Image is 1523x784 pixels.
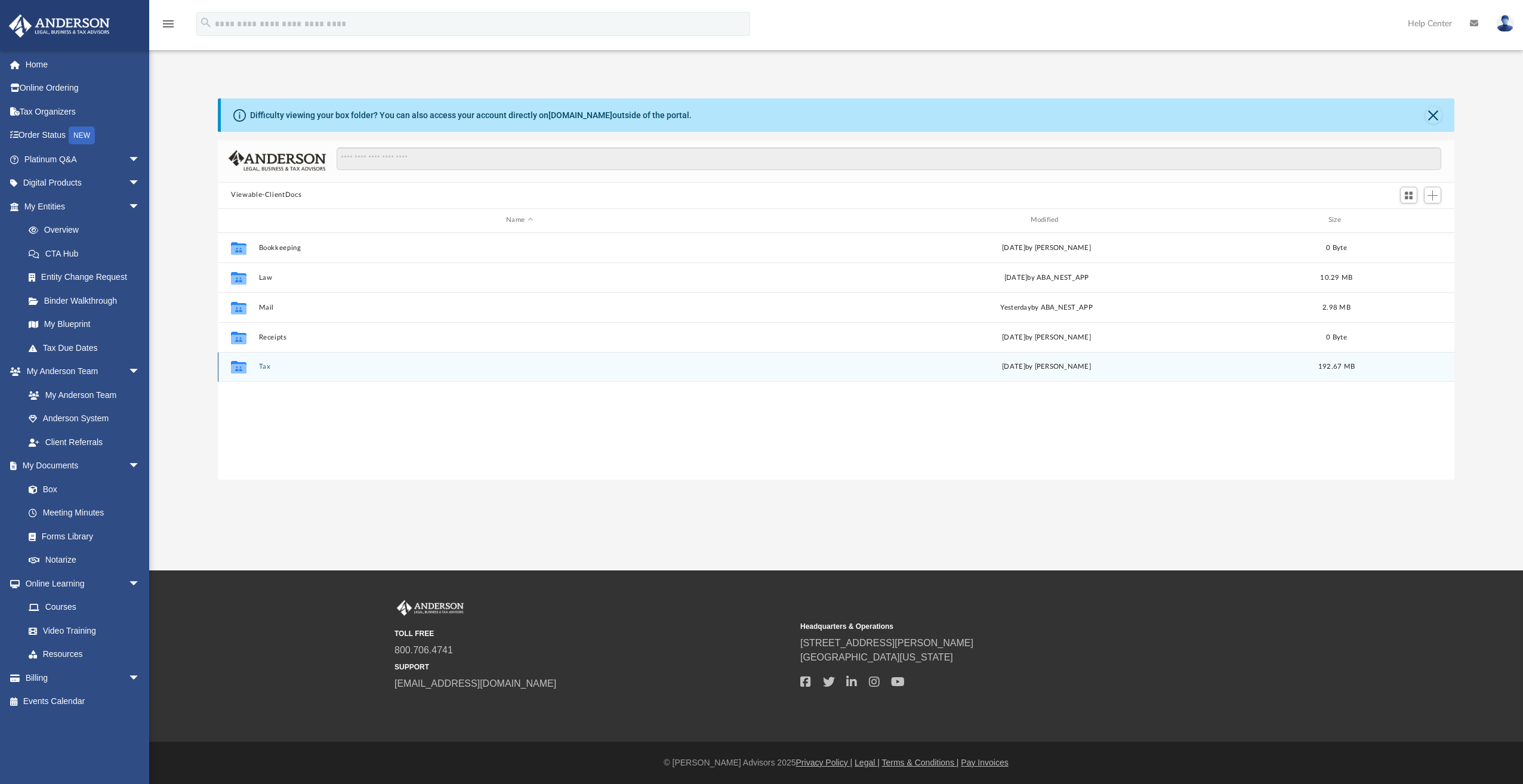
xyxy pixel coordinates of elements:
a: menu [161,23,175,31]
a: Pay Invoices [961,758,1008,767]
button: Tax [259,363,781,371]
div: id [223,215,253,226]
input: Search files and folders [337,147,1441,170]
small: SUPPORT [394,662,792,672]
div: NEW [69,126,95,144]
div: Modified [785,215,1308,226]
a: Platinum Q&Aarrow_drop_down [8,147,158,171]
div: Name [258,215,781,226]
a: Home [8,53,158,76]
span: arrow_drop_down [128,360,152,384]
span: 2.98 MB [1322,304,1351,310]
a: Online Ordering [8,76,158,100]
a: CTA Hub [17,242,158,266]
a: Video Training [17,619,146,643]
div: by ABA_NEST_APP [786,302,1308,313]
span: arrow_drop_down [128,572,152,596]
div: grid [218,233,1454,480]
button: Law [259,274,781,282]
a: Legal | [855,758,880,767]
small: TOLL FREE [394,628,792,639]
button: Close [1425,107,1442,124]
a: Binder Walkthrough [17,289,158,313]
button: Viewable-ClientDocs [231,190,301,200]
a: Terms & Conditions | [882,758,959,767]
a: 800.706.4741 [394,645,453,655]
a: Online Learningarrow_drop_down [8,572,152,595]
a: My Documentsarrow_drop_down [8,454,152,478]
div: id [1365,215,1449,226]
a: Anderson System [17,407,152,431]
span: yesterday [1001,304,1031,310]
a: Order StatusNEW [8,124,158,148]
a: Privacy Policy | [796,758,853,767]
a: Resources [17,643,152,666]
button: Receipts [259,334,781,341]
a: My Blueprint [17,313,152,337]
button: Switch to Grid View [1400,187,1418,203]
button: Bookkeeping [259,244,781,252]
div: Difficulty viewing your box folder? You can also access your account directly on outside of the p... [250,109,692,122]
a: My Anderson Teamarrow_drop_down [8,360,152,384]
span: 0 Byte [1326,334,1347,340]
button: Mail [259,304,781,311]
a: [STREET_ADDRESS][PERSON_NAME] [800,638,973,648]
small: Headquarters & Operations [800,621,1198,632]
span: arrow_drop_down [128,147,152,172]
span: arrow_drop_down [128,666,152,690]
a: Overview [17,218,158,242]
a: Notarize [17,548,152,572]
img: Anderson Advisors Platinum Portal [5,14,113,38]
span: 192.67 MB [1318,363,1355,370]
a: Digital Productsarrow_drop_down [8,171,158,195]
div: [DATE] by [PERSON_NAME] [786,332,1308,342]
a: [EMAIL_ADDRESS][DOMAIN_NAME] [394,678,556,689]
span: arrow_drop_down [128,171,152,196]
img: User Pic [1496,15,1514,32]
a: Billingarrow_drop_down [8,666,158,690]
a: Tax Due Dates [17,336,158,360]
span: 10.29 MB [1321,274,1353,280]
div: [DATE] by [PERSON_NAME] [786,242,1308,253]
a: My Anderson Team [17,383,146,407]
button: Add [1424,187,1442,203]
span: arrow_drop_down [128,454,152,479]
a: Forms Library [17,524,146,548]
a: Events Calendar [8,690,158,714]
div: [DATE] by [PERSON_NAME] [786,362,1308,372]
a: [GEOGRAPHIC_DATA][US_STATE] [800,652,953,662]
div: [DATE] by ABA_NEST_APP [786,272,1308,283]
a: Tax Organizers [8,100,158,124]
div: Size [1313,215,1361,226]
span: 0 Byte [1326,244,1347,251]
a: My Entitiesarrow_drop_down [8,195,158,218]
i: search [199,16,212,29]
a: Courses [17,595,152,619]
i: menu [161,17,175,31]
a: Box [17,477,146,501]
div: © [PERSON_NAME] Advisors 2025 [149,757,1523,769]
img: Anderson Advisors Platinum Portal [394,600,466,616]
span: arrow_drop_down [128,195,152,219]
a: Meeting Minutes [17,501,152,525]
a: Entity Change Request [17,266,158,289]
a: Client Referrals [17,430,152,454]
a: [DOMAIN_NAME] [548,110,612,120]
